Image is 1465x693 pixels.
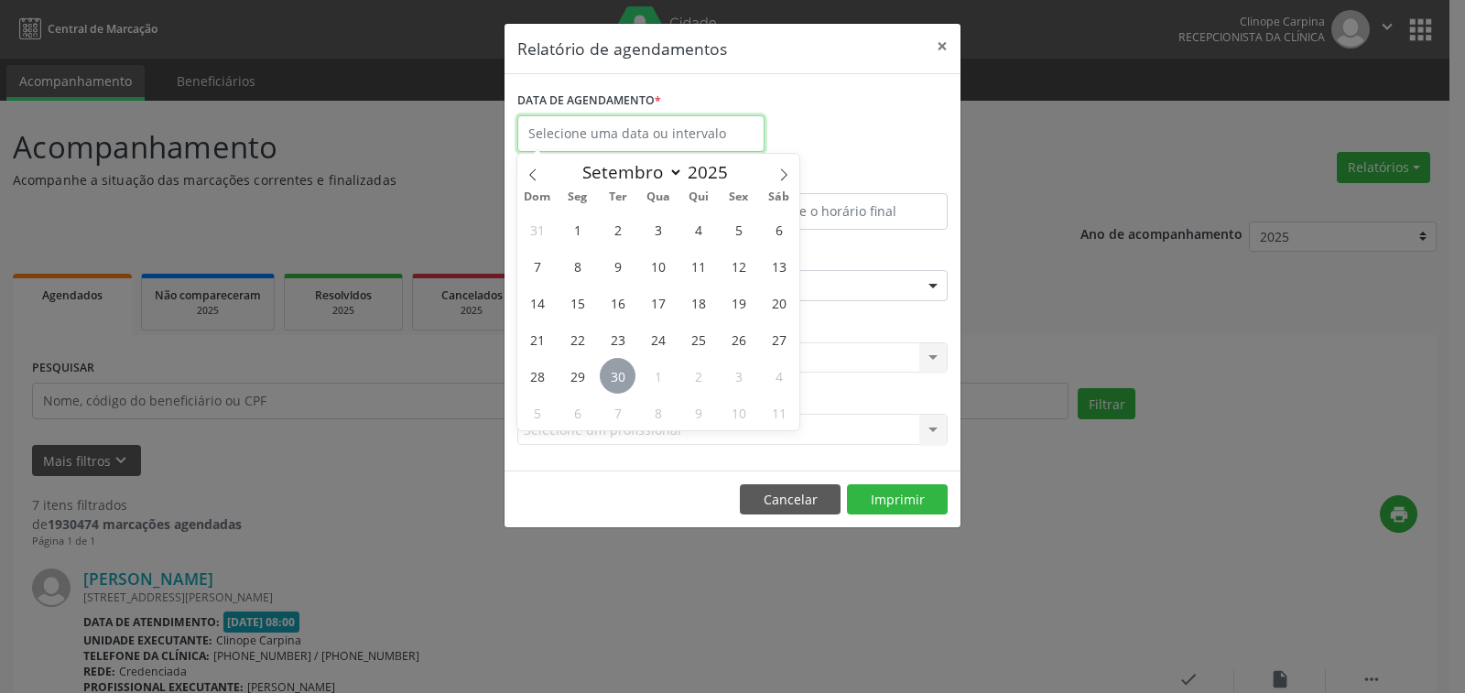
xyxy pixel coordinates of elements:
[761,285,797,320] span: Setembro 20, 2025
[680,285,716,320] span: Setembro 18, 2025
[640,211,676,247] span: Setembro 3, 2025
[517,115,765,152] input: Selecione uma data ou intervalo
[519,358,555,394] span: Setembro 28, 2025
[640,321,676,357] span: Setembro 24, 2025
[761,358,797,394] span: Outubro 4, 2025
[721,211,756,247] span: Setembro 5, 2025
[638,191,678,203] span: Qua
[600,211,635,247] span: Setembro 2, 2025
[721,248,756,284] span: Setembro 12, 2025
[847,484,948,515] button: Imprimir
[740,484,841,515] button: Cancelar
[924,24,960,69] button: Close
[680,358,716,394] span: Outubro 2, 2025
[573,159,683,185] select: Month
[559,211,595,247] span: Setembro 1, 2025
[600,248,635,284] span: Setembro 9, 2025
[761,395,797,430] span: Outubro 11, 2025
[559,321,595,357] span: Setembro 22, 2025
[761,248,797,284] span: Setembro 13, 2025
[680,248,716,284] span: Setembro 11, 2025
[559,248,595,284] span: Setembro 8, 2025
[683,160,743,184] input: Year
[519,211,555,247] span: Agosto 31, 2025
[719,191,759,203] span: Sex
[517,191,558,203] span: Dom
[721,285,756,320] span: Setembro 19, 2025
[517,37,727,60] h5: Relatório de agendamentos
[600,285,635,320] span: Setembro 16, 2025
[600,395,635,430] span: Outubro 7, 2025
[519,395,555,430] span: Outubro 5, 2025
[559,395,595,430] span: Outubro 6, 2025
[721,395,756,430] span: Outubro 10, 2025
[721,358,756,394] span: Outubro 3, 2025
[721,321,756,357] span: Setembro 26, 2025
[678,191,719,203] span: Qui
[517,87,661,115] label: DATA DE AGENDAMENTO
[640,248,676,284] span: Setembro 10, 2025
[640,285,676,320] span: Setembro 17, 2025
[759,191,799,203] span: Sáb
[680,211,716,247] span: Setembro 4, 2025
[761,321,797,357] span: Setembro 27, 2025
[519,321,555,357] span: Setembro 21, 2025
[737,193,948,230] input: Selecione o horário final
[559,285,595,320] span: Setembro 15, 2025
[558,191,598,203] span: Seg
[640,395,676,430] span: Outubro 8, 2025
[598,191,638,203] span: Ter
[640,358,676,394] span: Outubro 1, 2025
[737,165,948,193] label: ATÉ
[559,358,595,394] span: Setembro 29, 2025
[519,285,555,320] span: Setembro 14, 2025
[519,248,555,284] span: Setembro 7, 2025
[761,211,797,247] span: Setembro 6, 2025
[680,321,716,357] span: Setembro 25, 2025
[680,395,716,430] span: Outubro 9, 2025
[600,358,635,394] span: Setembro 30, 2025
[600,321,635,357] span: Setembro 23, 2025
